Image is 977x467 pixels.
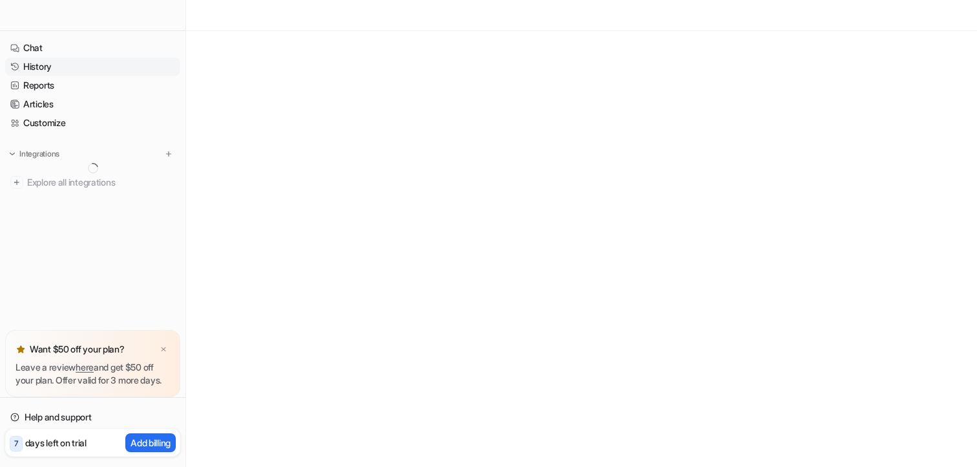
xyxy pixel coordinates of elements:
[14,438,18,450] p: 7
[25,436,87,450] p: days left on trial
[5,173,180,191] a: Explore all integrations
[5,95,180,113] a: Articles
[5,76,180,94] a: Reports
[5,114,180,132] a: Customize
[125,433,176,452] button: Add billing
[30,343,125,356] p: Want $50 off your plan?
[5,408,180,426] a: Help and support
[160,345,167,354] img: x
[5,39,180,57] a: Chat
[5,58,180,76] a: History
[8,149,17,158] img: expand menu
[16,361,170,387] p: Leave a review and get $50 off your plan. Offer valid for 3 more days.
[76,362,94,373] a: here
[164,149,173,158] img: menu_add.svg
[131,436,171,450] p: Add billing
[10,176,23,189] img: explore all integrations
[27,172,175,193] span: Explore all integrations
[5,147,63,160] button: Integrations
[19,149,59,159] p: Integrations
[16,344,26,354] img: star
